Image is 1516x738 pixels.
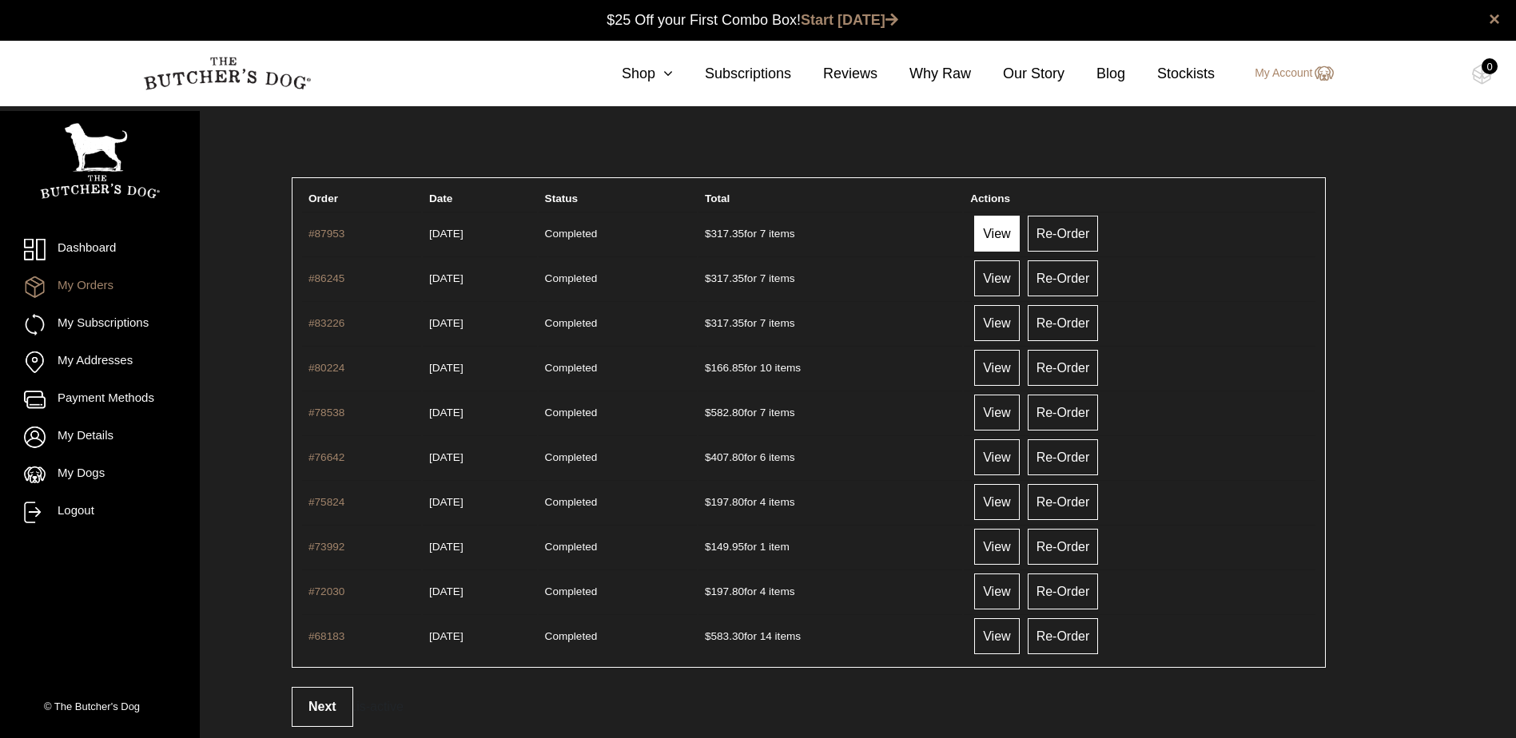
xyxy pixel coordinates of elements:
time: [DATE] [429,317,464,329]
a: Start [DATE] [801,12,898,28]
a: View [974,484,1019,520]
span: $ [705,630,711,642]
a: Next [292,687,353,727]
span: Order [308,192,338,204]
a: Re-Order [1028,529,1099,565]
td: Completed [539,569,697,613]
a: Re-Order [1028,484,1099,520]
time: [DATE] [429,451,464,463]
time: [DATE] [429,496,464,508]
td: Completed [539,346,697,389]
span: Status [545,192,579,204]
td: for 7 items [698,301,962,344]
span: $ [705,585,711,597]
span: $ [705,407,711,419]
a: Stockists [1125,63,1215,85]
a: #80224 [308,362,344,374]
a: My Subscriptions [24,314,176,335]
a: View [974,350,1019,386]
a: View [974,305,1019,341]
a: Re-Order [1028,618,1099,654]
img: TBD_Cart-Empty.png [1472,64,1492,85]
span: $ [705,541,711,553]
a: Reviews [791,63,877,85]
a: My Dogs [24,464,176,486]
a: View [974,573,1019,609]
span: 407.80 [705,451,744,463]
td: for 7 items [698,256,962,300]
time: [DATE] [429,541,464,553]
a: #72030 [308,585,344,597]
a: #87953 [308,228,344,240]
a: Why Raw [877,63,971,85]
time: [DATE] [429,362,464,374]
a: #86245 [308,272,344,284]
a: Payment Methods [24,389,176,411]
time: [DATE] [429,272,464,284]
a: close [1489,10,1500,29]
a: My Details [24,427,176,448]
a: View [974,395,1019,430]
a: View [974,618,1019,654]
a: #75824 [308,496,344,508]
td: for 14 items [698,614,962,657]
a: Shop [590,63,673,85]
a: Re-Order [1028,305,1099,341]
td: Completed [539,480,697,523]
time: [DATE] [429,228,464,240]
td: for 7 items [698,391,962,434]
td: Completed [539,301,697,344]
time: [DATE] [429,585,464,597]
td: Completed [539,435,697,478]
a: Dashboard [24,239,176,260]
span: $ [705,272,711,284]
span: 197.80 [705,585,744,597]
td: for 7 items [698,212,962,255]
span: $ [705,496,711,508]
span: Actions [970,192,1010,204]
a: Subscriptions [673,63,791,85]
td: Completed [539,525,697,568]
span: 197.80 [705,496,744,508]
span: 317.35 [705,317,744,329]
img: TBD_Portrait_Logo_White.png [40,123,160,199]
a: View [974,439,1019,475]
span: 582.80 [705,407,744,419]
span: $ [705,362,711,374]
td: for 1 item [698,525,962,568]
a: Logout [24,502,176,523]
a: #78538 [308,407,344,419]
span: $ [705,317,711,329]
time: [DATE] [429,407,464,419]
div: 0 [1482,58,1498,74]
a: My Account [1239,64,1333,83]
a: Blog [1064,63,1125,85]
td: Completed [539,212,697,255]
td: for 4 items [698,569,962,613]
div: .is-active [292,687,1326,727]
a: My Addresses [24,351,176,373]
a: Our Story [971,63,1064,85]
td: for 6 items [698,435,962,478]
a: Re-Order [1028,350,1099,386]
span: Total [705,192,730,204]
span: 149.95 [705,541,744,553]
time: [DATE] [429,630,464,642]
a: My Orders [24,276,176,298]
a: View [974,216,1019,252]
a: View [974,260,1019,296]
a: Re-Order [1028,395,1099,430]
span: 317.35 [705,272,744,284]
a: View [974,529,1019,565]
td: for 10 items [698,346,962,389]
a: Re-Order [1028,216,1099,252]
a: Re-Order [1028,260,1099,296]
span: $ [705,451,711,463]
a: Re-Order [1028,439,1099,475]
a: #76642 [308,451,344,463]
span: 583.30 [705,630,744,642]
a: #73992 [308,541,344,553]
td: Completed [539,256,697,300]
td: Completed [539,391,697,434]
a: #68183 [308,630,344,642]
